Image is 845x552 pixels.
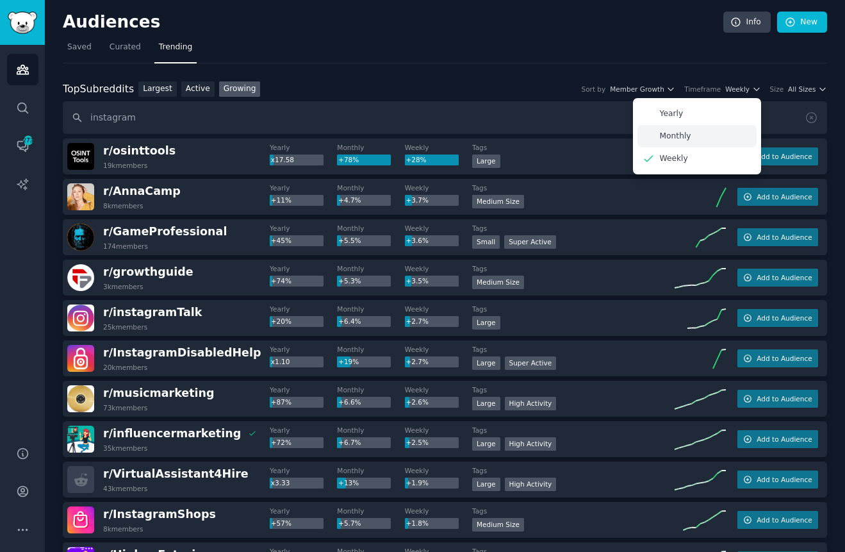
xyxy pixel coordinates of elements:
[67,224,94,251] img: GameProfessional
[338,317,361,325] span: +6.4%
[270,466,337,475] dt: Yearly
[270,143,337,152] dt: Yearly
[271,519,291,527] span: +57%
[770,85,784,94] div: Size
[737,147,818,165] button: Add to Audience
[270,264,337,273] dt: Yearly
[472,397,500,410] div: Large
[405,345,472,354] dt: Weekly
[67,345,94,372] img: InstagramDisabledHelp
[505,478,557,491] div: High Activity
[725,85,750,94] span: Weekly
[405,143,472,152] dt: Weekly
[103,185,181,197] span: r/ AnnaCamp
[723,12,771,33] a: Info
[338,156,359,163] span: +78%
[406,156,426,163] span: +28%
[63,12,723,33] h2: Audiences
[338,277,361,285] span: +5.3%
[757,314,812,322] span: Add to Audience
[337,426,404,435] dt: Monthly
[337,305,404,314] dt: Monthly
[504,235,556,249] div: Super Active
[270,426,337,435] dt: Yearly
[777,12,827,33] a: New
[270,345,337,354] dt: Yearly
[103,387,215,399] span: r/ musicmarketing
[138,81,177,97] a: Largest
[472,195,524,208] div: Medium Size
[406,358,428,365] span: +2.7%
[472,276,524,289] div: Medium Size
[610,85,675,94] button: Member Growth
[271,196,291,204] span: +11%
[737,228,818,246] button: Add to Audience
[757,354,812,363] span: Add to Audience
[103,484,147,493] div: 43k members
[103,427,241,440] span: r/ influencermarketing
[684,85,721,94] div: Timeframe
[757,233,812,242] span: Add to Audience
[67,42,92,53] span: Saved
[472,235,500,249] div: Small
[67,426,94,453] img: influencermarketing
[582,85,606,94] div: Sort by
[472,437,500,451] div: Large
[406,317,428,325] span: +2.7%
[406,398,428,406] span: +2.6%
[337,224,404,233] dt: Monthly
[219,81,261,97] a: Growing
[405,385,472,394] dt: Weekly
[270,385,337,394] dt: Yearly
[737,511,818,529] button: Add to Audience
[406,519,428,527] span: +1.8%
[67,143,94,170] img: osinttools
[103,225,227,238] span: r/ GameProfessional
[338,439,361,446] span: +6.7%
[8,12,37,34] img: GummySearch logo
[181,81,215,97] a: Active
[103,144,176,157] span: r/ osinttools
[757,515,812,524] span: Add to Audience
[757,192,812,201] span: Add to Audience
[7,130,38,162] a: 273
[472,183,675,192] dt: Tags
[67,264,94,291] img: growthguide
[63,101,827,134] input: Search name, description, topic
[757,394,812,403] span: Add to Audience
[103,363,147,372] div: 20k members
[737,390,818,408] button: Add to Audience
[406,237,428,244] span: +3.6%
[757,435,812,444] span: Add to Audience
[610,85,664,94] span: Member Growth
[505,397,557,410] div: High Activity
[757,475,812,484] span: Add to Audience
[405,506,472,515] dt: Weekly
[67,305,94,331] img: instagramTalk
[472,426,675,435] dt: Tags
[103,467,249,480] span: r/ VirtualAssistant4Hire
[271,156,294,163] span: x17.58
[405,264,472,273] dt: Weekly
[406,277,428,285] span: +3.5%
[103,322,147,331] div: 25k members
[103,161,147,170] div: 19k members
[271,277,291,285] span: +74%
[270,506,337,515] dt: Yearly
[737,188,818,206] button: Add to Audience
[505,437,557,451] div: High Activity
[338,519,361,527] span: +5.7%
[472,466,675,475] dt: Tags
[472,385,675,394] dt: Tags
[337,506,404,515] dt: Monthly
[472,143,675,152] dt: Tags
[270,183,337,192] dt: Yearly
[472,478,500,491] div: Large
[472,155,500,168] div: Large
[737,309,818,327] button: Add to Audience
[338,358,359,365] span: +19%
[154,37,197,63] a: Trending
[472,518,524,531] div: Medium Size
[337,143,404,152] dt: Monthly
[67,183,94,210] img: AnnaCamp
